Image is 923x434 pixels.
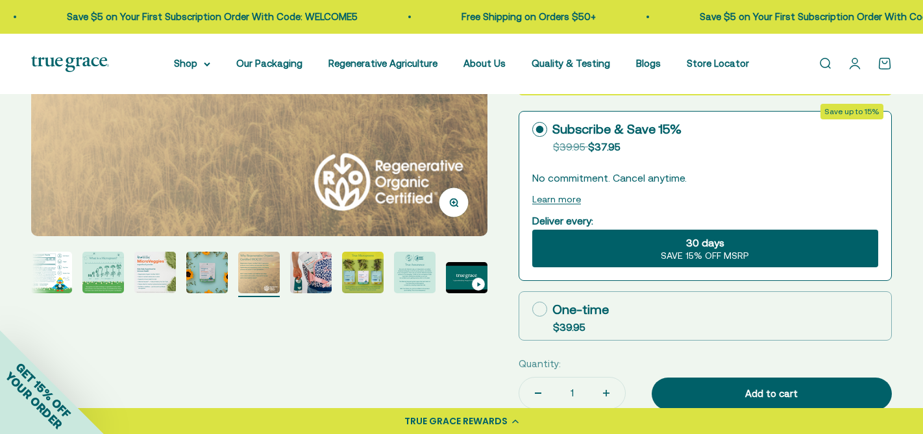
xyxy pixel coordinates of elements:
button: Go to item 2 [31,252,72,297]
button: Go to item 6 [238,252,280,297]
button: Increase quantity [587,378,625,409]
img: Regenerative Organic Certified (ROC) agriculture produces more nutritious and abundant food while... [238,252,280,293]
span: YOUR ORDER [3,369,65,431]
img: Microgreens are edible seedlings of vegetables & herbs. While used primarily in the restaurant in... [82,252,124,293]
img: These MicroVeggies are great for kids who need more greens in their daily diet. It's an easy way ... [31,252,72,293]
div: TRUE GRACE REWARDS [404,415,508,428]
a: Quality & Testing [532,58,610,69]
button: Go to item 3 [82,252,124,297]
button: Add to cart [652,378,892,410]
a: Regenerative Agriculture [328,58,437,69]
a: Our Packaging [236,58,302,69]
button: Go to item 4 [134,252,176,297]
label: Quantity: [519,356,561,372]
a: Store Locator [687,58,749,69]
div: Add to cart [678,386,866,402]
a: About Us [463,58,506,69]
button: Go to item 8 [342,252,384,297]
p: Save $5 on Your First Subscription Order With Code: WELCOME5 [66,9,357,25]
button: Go to item 5 [186,252,228,297]
button: Go to item 7 [290,252,332,297]
img: Our microgreens may be tiny, but the way they’re grown makes a big difference for the health of p... [186,252,228,293]
summary: Shop [174,56,210,71]
a: Free Shipping on Orders $50+ [461,11,595,22]
button: Go to item 9 [394,252,436,297]
img: Kids Daily Superfood for Immune Health* - Regenerative Organic Certified (ROC) - Grown in nutrien... [134,252,176,293]
button: Decrease quantity [519,378,557,409]
span: GET 15% OFF [13,360,73,420]
img: Our microgreens are grown in American soil and freeze-dried in small batches to capture the most ... [342,252,384,293]
img: We work with Alkemist Labs, an independent, accredited botanical testing lab, to test the purity,... [394,252,436,293]
button: Go to item 10 [446,262,487,297]
a: Blogs [636,58,661,69]
img: MicroVeggies in GK backpack Our microgreens may be tiny, but the way they’re grown makes a big di... [290,252,332,293]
